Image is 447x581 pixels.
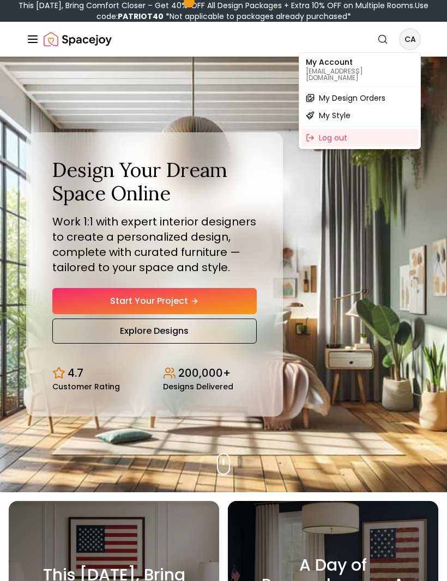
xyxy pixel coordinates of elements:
[301,129,418,146] div: Log out
[301,107,418,124] a: My Style
[301,89,418,107] a: My Design Orders
[306,68,414,81] p: [EMAIL_ADDRESS][DOMAIN_NAME]
[319,110,351,121] span: My Style
[306,58,414,66] p: My Account
[319,93,385,103] span: My Design Orders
